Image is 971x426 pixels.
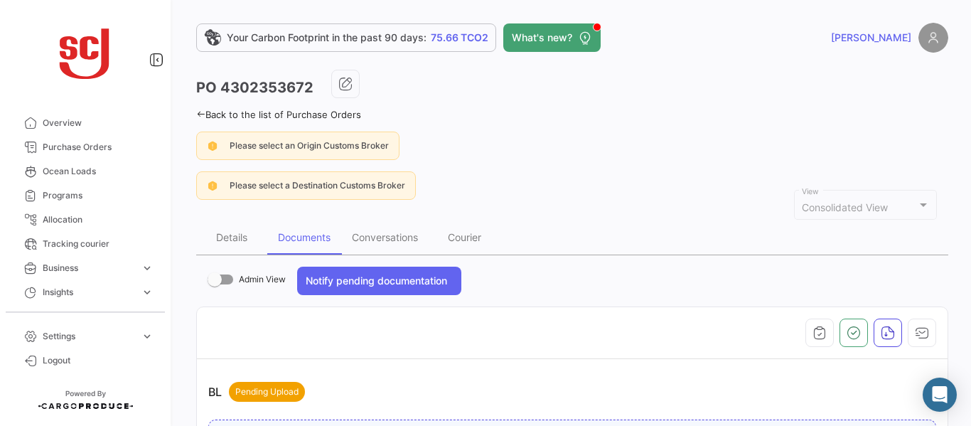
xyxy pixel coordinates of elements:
img: scj_logo1.svg [50,17,121,88]
a: Ocean Loads [11,159,159,183]
div: Documents [278,231,331,243]
span: Pending Upload [235,385,299,398]
span: 75.66 TCO2 [431,31,488,45]
div: Conversations [352,231,418,243]
button: What's new? [503,23,601,52]
span: Please select a Destination Customs Broker [230,180,405,191]
a: Overview [11,111,159,135]
a: Carbon Footprint [11,304,159,329]
div: Courier [448,231,481,243]
a: Allocation [11,208,159,232]
span: Please select an Origin Customs Broker [230,140,389,151]
span: expand_more [141,286,154,299]
span: [PERSON_NAME] [831,31,911,45]
span: Insights [43,286,135,299]
div: Open Intercom Messenger [923,378,957,412]
span: Admin View [239,271,286,288]
span: expand_more [141,330,154,343]
span: Programs [43,189,154,202]
span: expand_more [141,262,154,275]
div: Details [216,231,247,243]
a: Programs [11,183,159,208]
span: Your Carbon Footprint in the past 90 days: [227,31,427,45]
span: Overview [43,117,154,129]
span: What's new? [512,31,572,45]
a: Back to the list of Purchase Orders [196,109,361,120]
span: Ocean Loads [43,165,154,178]
h3: PO 4302353672 [196,78,313,97]
mat-select-trigger: Consolidated View [802,201,888,213]
a: Your Carbon Footprint in the past 90 days:75.66 TCO2 [196,23,496,52]
span: Tracking courier [43,238,154,250]
span: Allocation [43,213,154,226]
p: BL [208,382,305,402]
img: placeholder-user.png [918,23,948,53]
a: Purchase Orders [11,135,159,159]
span: Business [43,262,135,275]
span: Purchase Orders [43,141,154,154]
button: Notify pending documentation [297,267,461,295]
span: Logout [43,354,154,367]
a: Tracking courier [11,232,159,256]
span: Settings [43,330,135,343]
